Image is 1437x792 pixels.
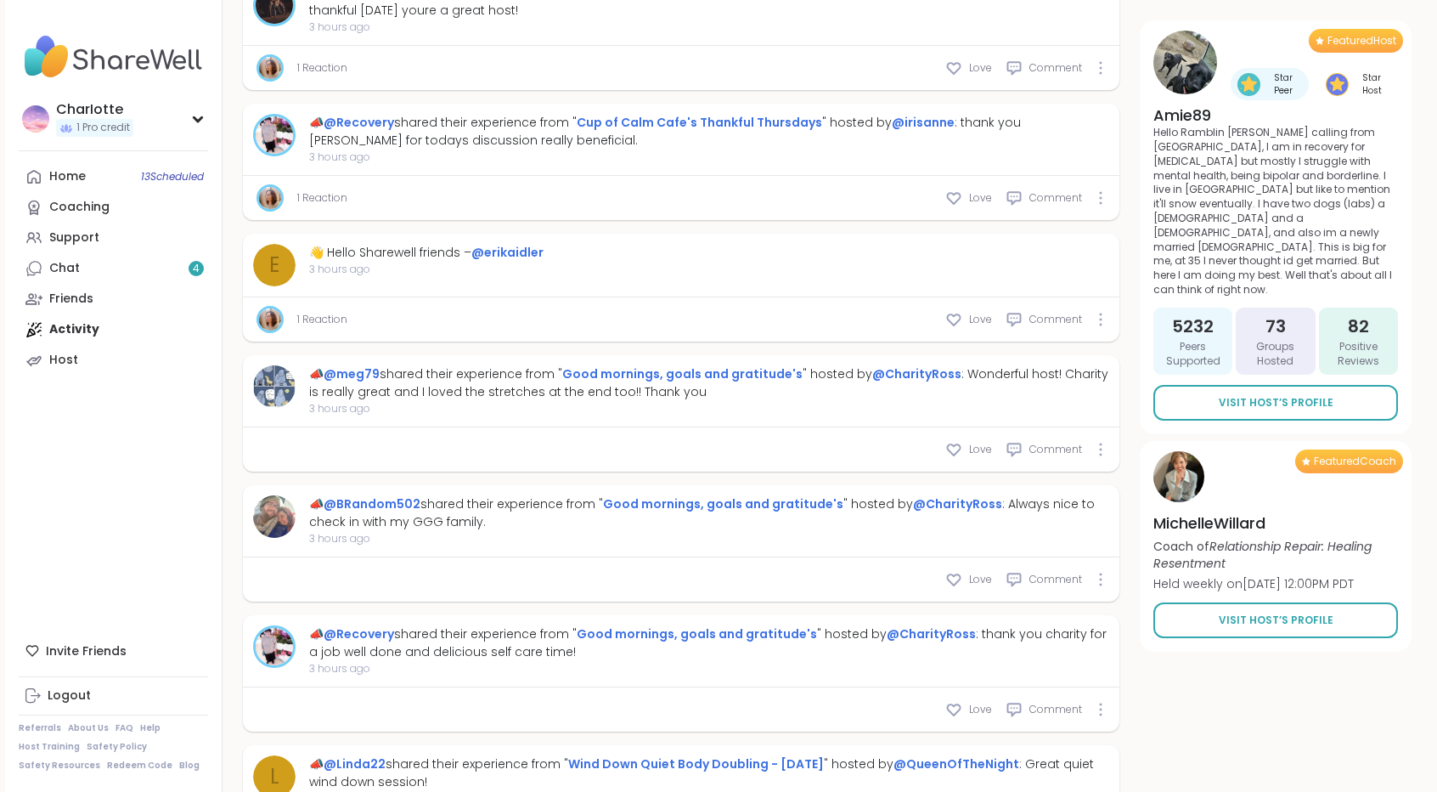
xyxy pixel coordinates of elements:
[1264,71,1302,97] span: Star Peer
[1265,314,1286,338] span: 73
[19,223,208,253] a: Support
[259,57,281,79] img: irisanne
[969,312,992,327] span: Love
[1153,538,1372,572] i: Relationship Repair: Healing Resentment
[309,150,1109,165] span: 3 hours ago
[603,495,843,512] a: Good mornings, goals and gratitude's
[49,260,80,277] div: Chat
[19,27,208,87] img: ShareWell Nav Logo
[969,702,992,717] span: Love
[253,114,296,156] a: Recovery
[259,308,281,331] img: irisanne
[969,572,992,587] span: Love
[1153,385,1398,421] a: Visit Host’s Profile
[56,100,133,119] div: CharIotte
[49,229,99,246] div: Support
[1029,60,1082,76] span: Comment
[19,741,80,753] a: Host Training
[141,170,204,184] span: 13 Scheduled
[1219,395,1333,410] span: Visit Host’s Profile
[19,681,208,711] a: Logout
[1237,73,1260,96] img: Star Peer
[309,365,1109,401] div: 📣 shared their experience from " " hosted by : Wonderful host! Charity is really great and I love...
[1153,31,1217,94] img: Amie89
[49,199,110,216] div: Coaching
[19,345,208,376] a: Host
[309,262,544,277] span: 3 hours ago
[1153,602,1398,638] a: Visit Host’s Profile
[893,755,1019,772] a: @QueenOfTheNight
[253,244,296,286] a: e
[269,250,279,280] span: e
[309,755,1109,791] div: 📣 shared their experience from " " hosted by : Great quiet wind down session!
[19,192,208,223] a: Coaching
[309,495,1109,531] div: 📣 shared their experience from " " hosted by : Always nice to check in with my GGG family.
[19,722,61,734] a: Referrals
[19,760,100,772] a: Safety Resources
[969,190,992,206] span: Love
[1219,613,1333,628] span: Visit Host’s Profile
[577,625,817,642] a: Good mornings, goals and gratitude's
[297,190,347,206] a: 1 Reaction
[1029,572,1082,587] span: Comment
[107,760,172,772] a: Redeem Code
[324,495,420,512] a: @BRandom502
[49,352,78,369] div: Host
[19,253,208,284] a: Chat4
[1172,314,1214,338] span: 5232
[1153,451,1204,502] img: MichelleWillard
[19,161,208,192] a: Home13Scheduled
[259,187,281,209] img: irisanne
[471,244,544,261] a: @erikaidler
[969,442,992,457] span: Love
[253,625,296,668] a: Recovery
[309,401,1109,416] span: 3 hours ago
[1153,575,1398,592] p: Held weekly on [DATE] 12:00PM PDT
[309,531,1109,546] span: 3 hours ago
[1314,455,1396,468] span: Featured Coach
[1029,312,1082,327] span: Comment
[1029,190,1082,206] span: Comment
[568,755,824,772] a: Wind Down Quiet Body Doubling - [DATE]
[324,625,394,642] a: @Recovery
[309,114,1109,150] div: 📣 shared their experience from " " hosted by : thank you [PERSON_NAME] for todays discussion real...
[193,262,200,276] span: 4
[1153,105,1398,126] h4: Amie89
[1327,34,1396,48] span: Featured Host
[309,20,1109,35] span: 3 hours ago
[1029,442,1082,457] span: Comment
[324,365,380,382] a: @meg79
[270,761,279,792] span: L
[48,687,91,704] div: Logout
[324,755,386,772] a: @Linda22
[969,60,992,76] span: Love
[1243,340,1308,369] span: Groups Hosted
[253,365,296,408] img: meg79
[140,722,161,734] a: Help
[22,105,49,133] img: CharIotte
[253,495,296,538] img: BRandom502
[116,722,133,734] a: FAQ
[1352,71,1391,97] span: Star Host
[1153,512,1398,534] h4: MichelleWillard
[1348,314,1369,338] span: 82
[19,284,208,314] a: Friends
[297,60,347,76] a: 1 Reaction
[1029,702,1082,717] span: Comment
[87,741,147,753] a: Safety Policy
[892,114,955,131] a: @irisanne
[913,495,1002,512] a: @CharityRoss
[49,291,93,308] div: Friends
[1153,538,1398,572] p: Coach of
[76,121,130,135] span: 1 Pro credit
[562,365,803,382] a: Good mornings, goals and gratitude's
[324,114,394,131] a: @Recovery
[179,760,200,772] a: Blog
[49,168,86,185] div: Home
[309,244,544,262] div: 👋 Hello Sharewell friends –
[297,312,347,327] a: 1 Reaction
[309,661,1109,676] span: 3 hours ago
[1153,126,1398,297] p: Hello Ramblin [PERSON_NAME] calling from [GEOGRAPHIC_DATA], I am in recovery for [MEDICAL_DATA] b...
